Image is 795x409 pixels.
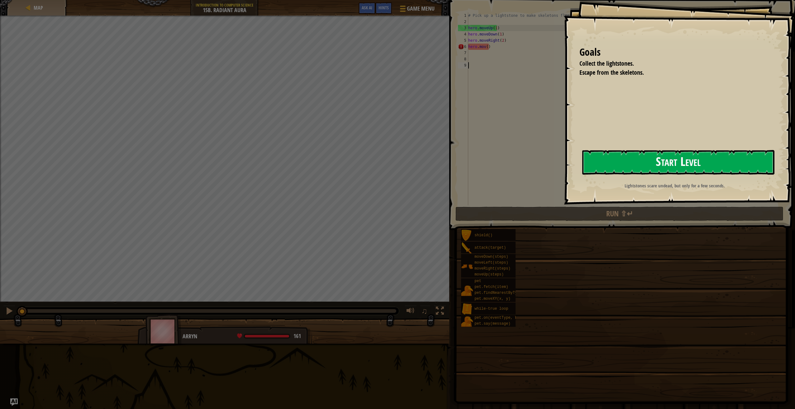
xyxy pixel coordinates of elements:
[579,45,773,59] div: Goals
[474,291,535,295] span: pet.findNearestByType(type)
[420,305,431,318] button: ♫
[461,230,473,242] img: portrait.png
[3,305,16,318] button: Ctrl + P: Pause
[474,322,510,326] span: pet.say(message)
[579,59,634,68] span: Collect the lightstones.
[474,279,481,283] span: pet
[474,246,506,250] span: attack(target)
[458,31,468,37] div: 4
[404,305,417,318] button: Adjust volume
[458,37,468,44] div: 5
[455,207,784,221] button: Run ⇧↵
[582,150,774,175] button: Start Level
[378,5,389,11] span: Hints
[183,332,306,341] div: Arryn
[474,316,533,320] span: pet.on(eventType, handler)
[474,266,510,271] span: moveRight(steps)
[474,261,508,265] span: moveLeft(steps)
[458,56,468,62] div: 8
[572,68,772,77] li: Escape from the skeletons.
[474,255,508,259] span: moveDown(steps)
[461,285,473,297] img: portrait.png
[145,314,182,349] img: thang_avatar_frame.png
[434,305,446,318] button: Toggle fullscreen
[461,242,473,254] img: portrait.png
[458,12,468,19] div: 1
[458,44,468,50] div: 6
[395,2,438,17] button: Game Menu
[458,62,468,68] div: 9
[458,50,468,56] div: 7
[34,4,43,11] span: Map
[579,68,644,77] span: Escape from the skeletons.
[579,182,771,189] p: Lightstones scare undead, but only for a few seconds.
[572,59,772,68] li: Collect the lightstones.
[474,272,504,277] span: moveUp(steps)
[474,285,508,289] span: pet.fetch(item)
[359,2,375,14] button: Ask AI
[458,19,468,25] div: 2
[362,5,372,11] span: Ask AI
[461,316,473,327] img: portrait.png
[237,333,301,339] div: health: 161 / 161
[32,4,43,11] a: Map
[407,5,435,13] span: Game Menu
[10,398,18,406] button: Ask AI
[474,297,510,301] span: pet.moveXY(x, y)
[461,303,473,315] img: portrait.png
[474,233,493,237] span: shield()
[458,25,468,31] div: 3
[474,307,508,311] span: while-true loop
[293,332,301,340] span: 161
[421,306,427,316] span: ♫
[461,261,473,272] img: portrait.png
